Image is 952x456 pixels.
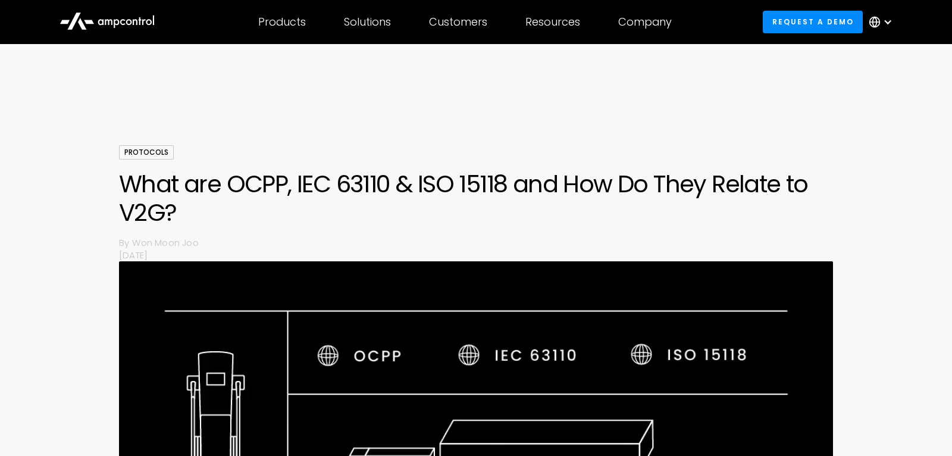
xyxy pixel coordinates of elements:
p: Won Moon Joo [132,236,833,249]
div: Resources [525,15,580,29]
div: Customers [429,15,487,29]
div: Solutions [344,15,391,29]
div: Products [258,15,306,29]
a: Request a demo [763,11,863,33]
h1: What are OCPP, IEC 63110 & ISO 15118 and How Do They Relate to V2G? [119,170,833,227]
p: [DATE] [119,249,833,261]
div: Company [618,15,672,29]
p: By [119,236,132,249]
div: Protocols [119,145,174,160]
